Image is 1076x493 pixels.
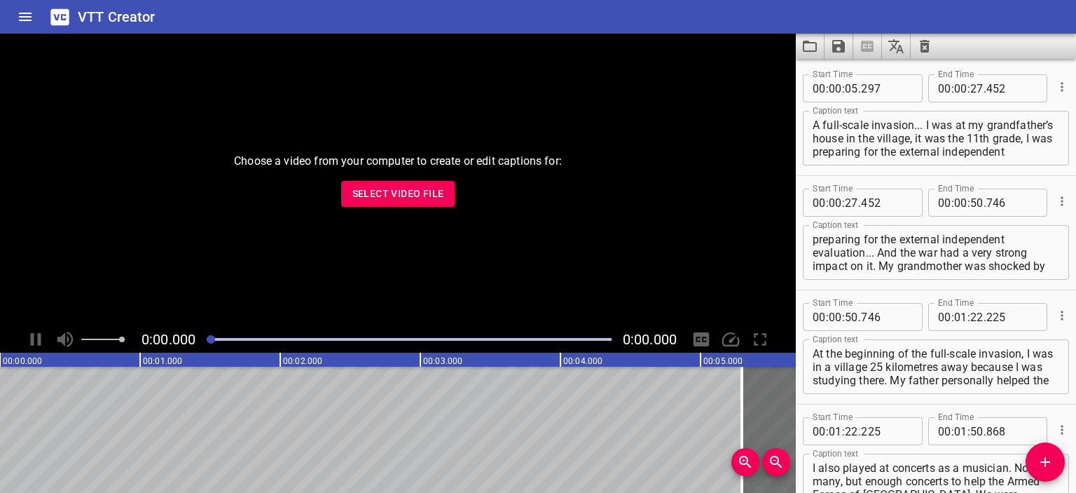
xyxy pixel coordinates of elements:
input: 746 [861,303,912,331]
input: 00 [829,74,842,102]
p: Choose a video from your computer to create or edit captions for: [234,153,562,170]
input: 00 [938,74,951,102]
span: : [842,74,845,102]
span: . [984,74,986,102]
span: . [858,303,861,331]
input: 452 [861,189,912,217]
input: 00 [938,303,951,331]
span: : [842,303,845,331]
span: . [984,417,986,445]
span: . [984,189,986,217]
input: 01 [954,417,967,445]
text: 00:04.000 [563,356,602,366]
div: Toggle Full Screen [747,326,773,353]
span: : [951,303,954,331]
span: : [826,303,829,331]
span: . [858,74,861,102]
button: Clear captions [911,34,939,59]
textarea: A full-scale invasion... I was at my grandfather’s house in the village, it was the 11th grade, I... [813,119,1059,158]
span: : [826,417,829,445]
button: Zoom Out [762,448,790,476]
input: 50 [970,189,984,217]
input: 297 [861,74,912,102]
span: : [967,303,970,331]
input: 27 [845,189,858,217]
div: Hide/Show Captions [688,326,715,353]
div: Play progress [207,338,612,341]
input: 00 [938,189,951,217]
input: 00 [954,74,967,102]
svg: Clear captions [916,38,933,55]
input: 01 [829,417,842,445]
input: 00 [813,189,826,217]
input: 746 [986,189,1037,217]
button: Save captions to file [825,34,853,59]
text: 00:05.000 [703,356,743,366]
svg: Translate captions [888,38,904,55]
input: 00 [829,303,842,331]
span: . [858,189,861,217]
input: 00 [813,74,826,102]
input: 00 [954,189,967,217]
span: : [951,74,954,102]
div: Cue Options [1053,412,1069,448]
input: 05 [845,74,858,102]
button: Select Video File [341,181,455,207]
button: Add Cue [1026,443,1065,482]
svg: Load captions from file [801,38,818,55]
button: Translate captions [882,34,911,59]
input: 225 [986,303,1037,331]
button: Zoom In [731,448,759,476]
input: 00 [813,303,826,331]
input: 868 [986,417,1037,445]
span: : [967,417,970,445]
input: 50 [970,417,984,445]
button: Cue Options [1053,192,1071,210]
text: 00:03.000 [423,356,462,366]
span: : [842,417,845,445]
div: Playback Speed [717,326,744,353]
text: 00:00.000 [3,356,42,366]
input: 00 [813,417,826,445]
button: Load captions from file [796,34,825,59]
svg: Save captions to file [830,38,847,55]
span: Select a video in the pane to the left, then you can automatically extract captions. [853,34,882,59]
input: 00 [829,189,842,217]
span: Video Duration [623,331,677,348]
text: 00:01.000 [143,356,182,366]
button: Cue Options [1053,306,1071,325]
input: 22 [970,303,984,331]
input: 00 [938,417,951,445]
span: Select Video File [352,185,444,203]
h6: VTT Creator [78,6,156,28]
span: : [967,74,970,102]
button: Cue Options [1053,421,1071,439]
textarea: At the beginning of the full-scale invasion, I was in a village 25 kilometres away because I was ... [813,347,1059,387]
span: : [842,189,845,217]
span: . [984,303,986,331]
span: : [826,74,829,102]
span: : [967,189,970,217]
div: Cue Options [1053,183,1069,220]
span: . [858,417,861,445]
div: Cue Options [1053,69,1069,105]
input: 22 [845,417,858,445]
input: 27 [970,74,984,102]
textarea: preparing for the external independent evaluation... And the war had a very strong impact on it. ... [813,233,1059,273]
input: 225 [861,417,912,445]
input: 452 [986,74,1037,102]
div: Cue Options [1053,297,1069,334]
span: : [951,417,954,445]
button: Cue Options [1053,78,1071,96]
span: : [826,189,829,217]
input: 01 [954,303,967,331]
span: Current Time [142,331,195,348]
input: 50 [845,303,858,331]
span: : [951,189,954,217]
text: 00:02.000 [283,356,322,366]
